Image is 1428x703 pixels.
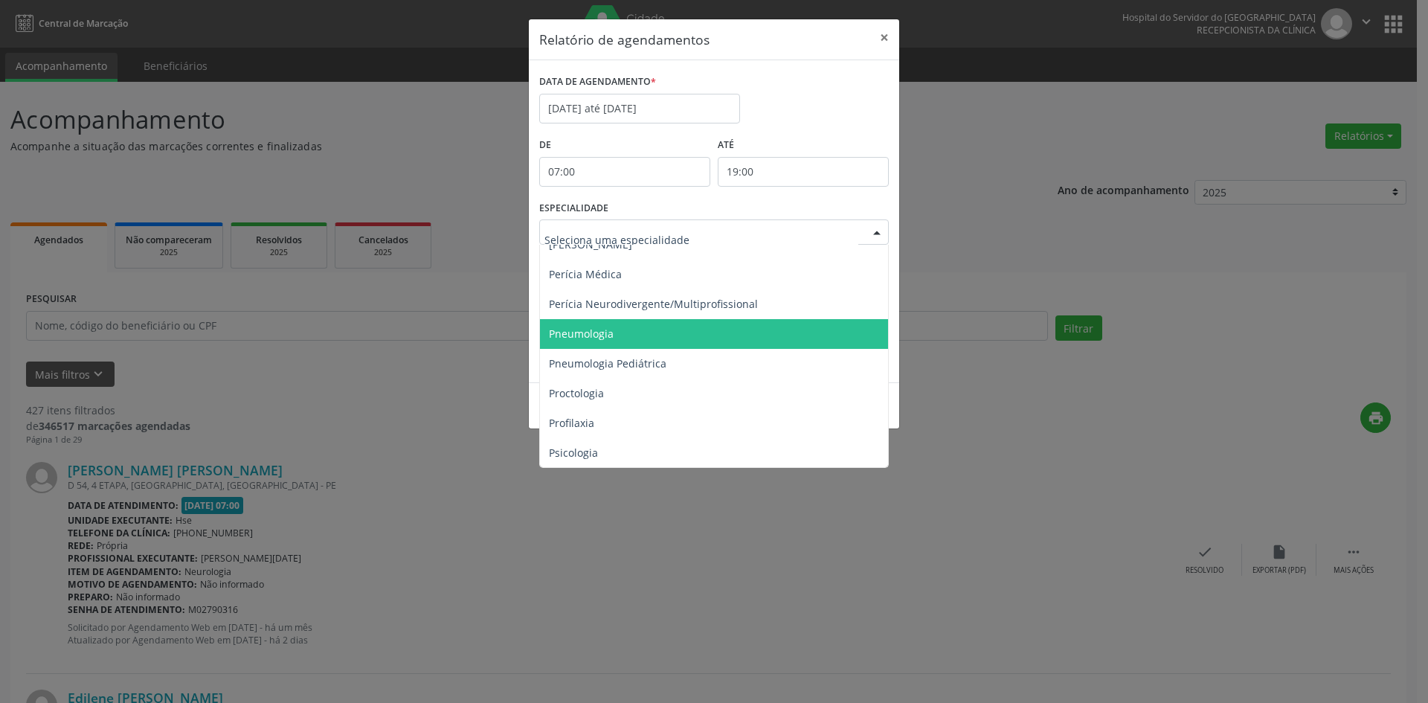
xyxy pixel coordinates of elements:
[539,94,740,123] input: Selecione uma data ou intervalo
[549,297,758,311] span: Perícia Neurodivergente/Multiprofissional
[549,267,622,281] span: Perícia Médica
[549,386,604,400] span: Proctologia
[544,225,858,254] input: Seleciona uma especialidade
[549,356,666,370] span: Pneumologia Pediátrica
[539,157,710,187] input: Selecione o horário inicial
[549,237,632,251] span: [PERSON_NAME]
[539,197,608,220] label: ESPECIALIDADE
[539,30,710,49] h5: Relatório de agendamentos
[549,416,594,430] span: Profilaxia
[869,19,899,56] button: Close
[718,157,889,187] input: Selecione o horário final
[539,71,656,94] label: DATA DE AGENDAMENTO
[549,327,614,341] span: Pneumologia
[718,134,889,157] label: ATÉ
[539,134,710,157] label: De
[549,446,598,460] span: Psicologia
